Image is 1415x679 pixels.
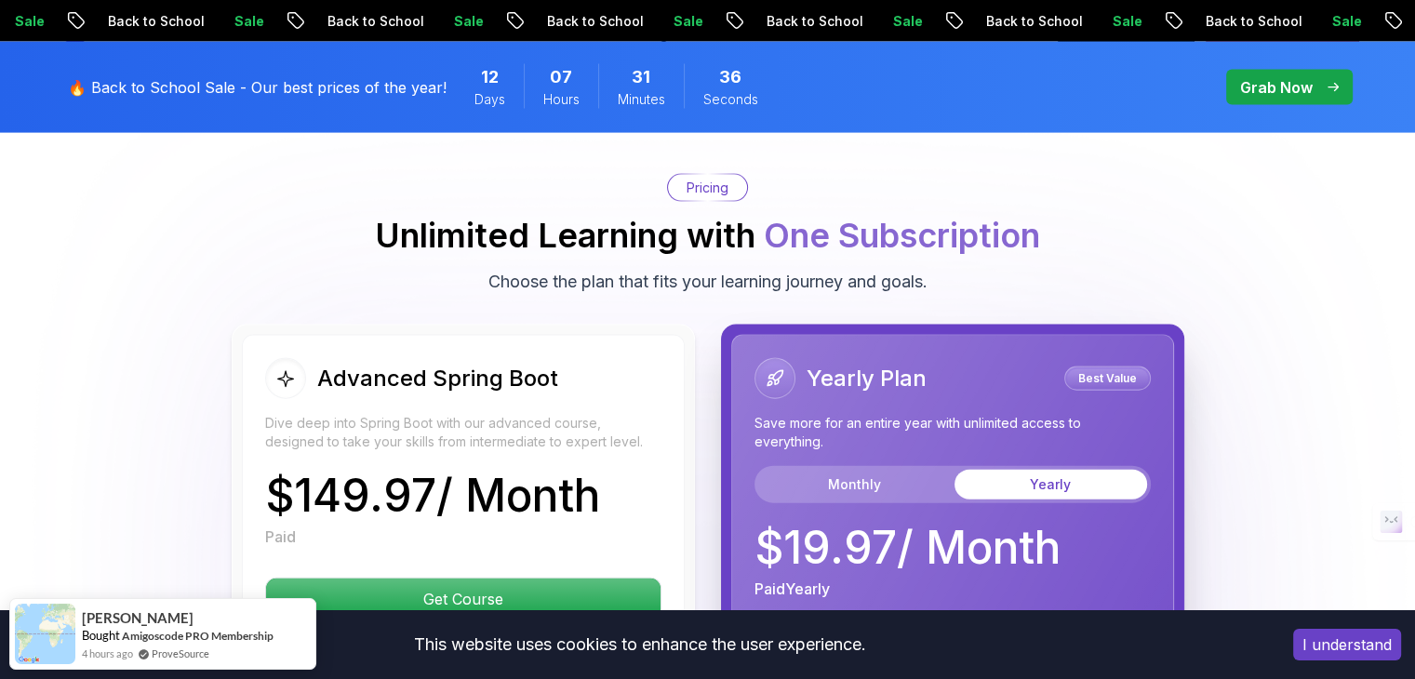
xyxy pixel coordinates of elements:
[1097,12,1156,31] p: Sale
[15,604,75,664] img: provesource social proof notification image
[438,12,498,31] p: Sale
[266,579,661,619] p: Get Course
[687,179,728,197] p: Pricing
[265,578,661,620] button: Get Course
[1293,629,1401,660] button: Accept cookies
[754,578,830,600] p: Paid Yearly
[375,217,1040,254] h2: Unlimited Learning with
[703,90,758,109] span: Seconds
[481,64,499,90] span: 12 Days
[531,12,658,31] p: Back to School
[877,12,937,31] p: Sale
[82,610,194,626] span: [PERSON_NAME]
[807,364,927,393] h2: Yearly Plan
[550,64,572,90] span: 7 Hours
[1240,76,1313,99] p: Grab Now
[1067,369,1148,388] p: Best Value
[219,12,278,31] p: Sale
[488,269,928,295] p: Choose the plan that fits your learning journey and goals.
[751,12,877,31] p: Back to School
[265,473,600,518] p: $ 149.97 / Month
[122,629,274,643] a: Amigoscode PRO Membership
[317,364,558,393] h2: Advanced Spring Boot
[265,414,661,451] p: Dive deep into Spring Boot with our advanced course, designed to take your skills from intermedia...
[658,12,717,31] p: Sale
[758,470,951,499] button: Monthly
[14,624,1265,665] div: This website uses cookies to enhance the user experience.
[1316,12,1376,31] p: Sale
[632,64,650,90] span: 31 Minutes
[970,12,1097,31] p: Back to School
[1190,12,1316,31] p: Back to School
[954,470,1147,499] button: Yearly
[312,12,438,31] p: Back to School
[764,215,1040,256] span: One Subscription
[754,526,1061,570] p: $ 19.97 / Month
[474,90,505,109] span: Days
[543,90,580,109] span: Hours
[82,628,120,643] span: Bought
[754,414,1151,451] p: Save more for an entire year with unlimited access to everything.
[82,646,133,661] span: 4 hours ago
[68,76,447,99] p: 🔥 Back to School Sale - Our best prices of the year!
[152,646,209,661] a: ProveSource
[265,526,296,548] p: Paid
[265,590,661,608] a: Get Course
[719,64,741,90] span: 36 Seconds
[92,12,219,31] p: Back to School
[618,90,665,109] span: Minutes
